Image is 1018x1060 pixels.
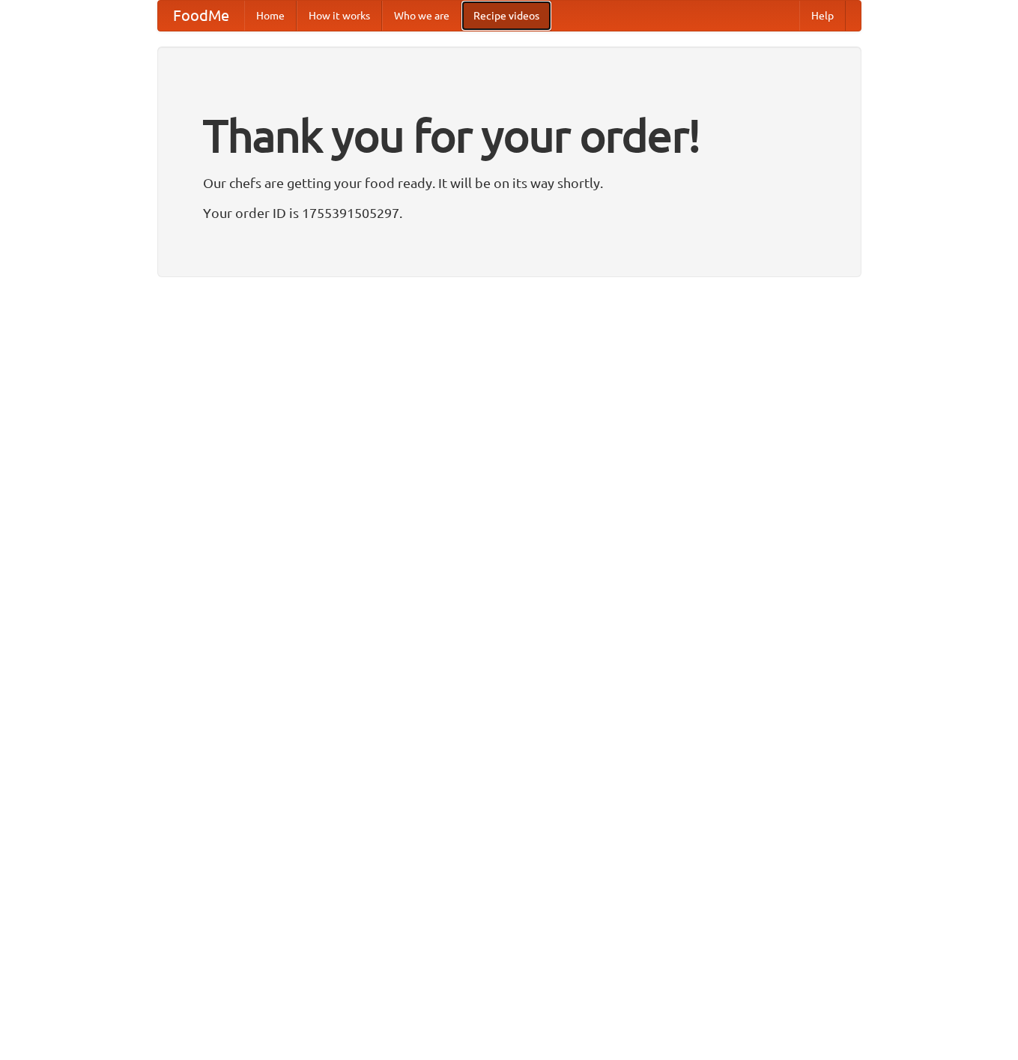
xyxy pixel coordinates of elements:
[382,1,461,31] a: Who we are
[297,1,382,31] a: How it works
[799,1,846,31] a: Help
[244,1,297,31] a: Home
[158,1,244,31] a: FoodMe
[203,100,816,172] h1: Thank you for your order!
[203,202,816,224] p: Your order ID is 1755391505297.
[203,172,816,194] p: Our chefs are getting your food ready. It will be on its way shortly.
[461,1,551,31] a: Recipe videos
